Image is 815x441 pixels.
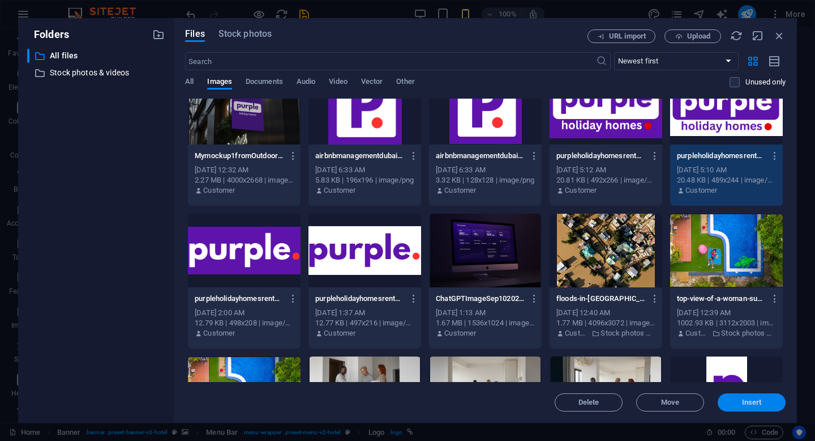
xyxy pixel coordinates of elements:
[444,328,476,338] p: Customer
[436,294,524,304] p: ChatGPTImageSep10202503_13_37AM-G8VWLHWpaEXS9n4tatsuNQ.png
[396,75,414,91] span: Other
[600,328,655,338] p: Stock photos & videos
[556,175,655,185] div: 20.81 KB | 492x266 | image/png
[203,185,235,196] p: Customer
[436,151,524,161] p: airbnbmanagementdubai-Bko_22BWkffzEu8Att-PjA.png
[185,52,595,70] input: Search
[752,29,764,42] i: Minimize
[32,371,50,375] button: 1
[745,77,786,87] p: Displays only files that are not in use on the website. Files added during this session can still...
[27,49,29,63] div: ​
[218,27,272,41] span: Stock photos
[556,328,655,338] div: By: Customer | Folder: Stock photos & videos
[677,318,776,328] div: 1002.93 KB | 3112x2003 | image/jpeg
[315,175,414,185] div: 5.83 KB | 196x196 | image/png
[677,165,776,175] div: [DATE] 5:10 AM
[185,27,205,41] span: Files
[436,308,535,318] div: [DATE] 1:13 AM
[195,151,283,161] p: Mymockup1fromOutdoorStoreSignMockups-feQ82EKYsJK18UdwefuviQ.jpg
[195,165,294,175] div: [DATE] 12:32 AM
[195,294,283,304] p: purpleholidayhomesrentalllc3-WYw3EhF119nHO2h1UZMMCQ.png
[195,175,294,185] div: 2.27 MB | 4000x2668 | image/jpeg
[27,27,69,42] p: Folders
[324,185,355,196] p: Customer
[152,28,165,41] i: Create new folder
[556,318,655,328] div: 1.77 MB | 4096x3072 | image/jpeg
[664,29,721,43] button: Upload
[207,75,232,91] span: Images
[565,185,597,196] p: Customer
[436,318,535,328] div: 1.67 MB | 1536x1024 | image/png
[677,294,765,304] p: top-view-of-a-woman-sunbathing-by-a-pool-in-[GEOGRAPHIC_DATA]-featuring-lush-greenery-and-vibrant...
[315,308,414,318] div: [DATE] 1:37 AM
[773,29,786,42] i: Close
[195,308,294,318] div: [DATE] 2:00 AM
[315,165,414,175] div: [DATE] 6:33 AM
[203,328,235,338] p: Customer
[315,151,404,161] p: airbnbmanagementdubai-Bko_22BWkffzEu8Att-PjA-5unpRi7HhtVxJbrwYxsVNg.png
[578,399,599,406] span: Delete
[687,33,710,40] span: Upload
[329,75,347,91] span: Video
[718,393,786,412] button: Insert
[721,328,776,338] p: Stock photos & videos
[436,165,535,175] div: [DATE] 6:33 AM
[315,318,414,328] div: 12.77 KB | 497x216 | image/png
[27,66,165,80] div: Stock photos & videos
[361,75,383,91] span: Vector
[730,29,743,42] i: Reload
[677,151,765,161] p: purpleholidayhomesrentalllc5-7dRg4mbjawS8eCoi71TZtg.png
[185,75,194,91] span: All
[556,165,655,175] div: [DATE] 5:12 AM
[556,294,645,304] p: floods-in-kashmir-september-4th-2025-uj-RgaMkc3yxOdh3VQ-_LA.jpeg
[436,175,535,185] div: 3.32 KB | 128x128 | image/png
[556,308,655,318] div: [DATE] 12:40 AM
[685,185,717,196] p: Customer
[565,328,589,338] p: Customer
[324,328,355,338] p: Customer
[609,33,646,40] span: URL import
[50,66,144,79] p: Stock photos & videos
[297,75,315,91] span: Audio
[661,399,679,406] span: Move
[556,151,645,161] p: purpleholidayhomesrentalllc6-w_RjDg_9Z2xqTvUxNC6v0Q.png
[636,393,704,412] button: Move
[677,175,776,185] div: 20.48 KB | 489x244 | image/png
[32,385,50,389] button: 2
[444,185,476,196] p: Customer
[246,75,283,91] span: Documents
[587,29,655,43] button: URL import
[685,328,709,338] p: Customer
[555,393,623,412] button: Delete
[50,49,144,62] p: All files
[677,308,776,318] div: [DATE] 12:39 AM
[742,399,762,406] span: Insert
[195,318,294,328] div: 12.79 KB | 498x208 | image/png
[315,294,404,304] p: purpleholidayhomesrentalllc2-VXzGxNBAGYAbCzuh-A75LQ.png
